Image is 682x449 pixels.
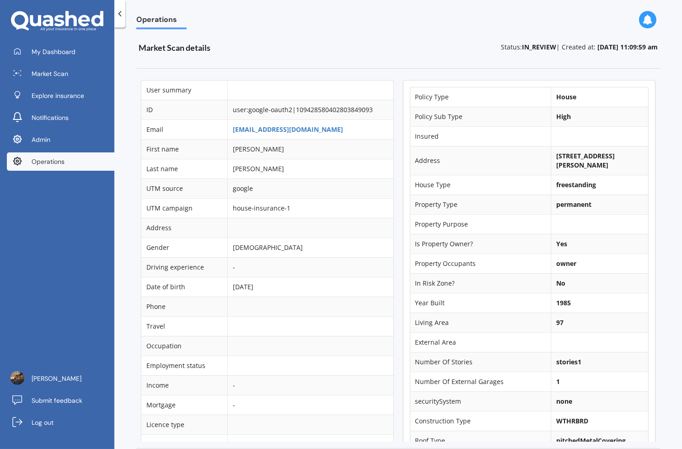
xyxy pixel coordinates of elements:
a: Notifications [7,108,114,127]
span: Log out [32,418,54,427]
td: [PERSON_NAME] [227,159,393,179]
span: Explore insurance [32,91,84,100]
td: Employment status [141,356,227,375]
td: Email [141,119,227,139]
a: My Dashboard [7,43,114,61]
b: High [556,112,571,121]
td: Property Type [410,195,551,214]
a: Submit feedback [7,391,114,410]
b: IN_REVIEW [522,43,556,51]
td: Number Of Stories [410,352,551,372]
a: [EMAIL_ADDRESS][DOMAIN_NAME] [233,125,343,134]
span: [PERSON_NAME] [32,374,81,383]
b: 1 [556,377,560,386]
span: Market Scan [32,69,68,78]
td: Construction Type [410,411,551,431]
td: Date of birth [141,277,227,297]
td: Insured [410,126,551,146]
td: - [227,375,393,395]
b: House [556,92,576,101]
p: Status: | Created at: [501,43,658,52]
a: [PERSON_NAME] [7,369,114,388]
td: Property Purpose [410,214,551,234]
td: UTM source [141,179,227,198]
span: My Dashboard [32,47,75,56]
b: freestanding [556,180,596,189]
b: pitchedMetalCovering [556,436,626,445]
b: permanent [556,200,591,209]
span: Admin [32,135,50,144]
td: securitySystem [410,391,551,411]
td: [DATE] [227,277,393,297]
b: none [556,397,572,406]
td: In Risk Zone? [410,273,551,293]
a: Log out [7,413,114,432]
td: Number Of External Garages [410,372,551,391]
td: user:google-oauth2|109428580402803849093 [227,100,393,119]
b: [DATE] 11:09:59 am [597,43,658,51]
td: Gender [141,238,227,257]
b: stories1 [556,357,581,366]
td: House Type [410,175,551,195]
td: Occupation [141,336,227,356]
td: Mortgage [141,395,227,415]
b: No [556,279,565,287]
td: External Area [410,332,551,352]
td: house-insurance-1 [227,198,393,218]
td: - [227,395,393,415]
a: Explore insurance [7,87,114,105]
span: Operations [32,157,64,166]
td: Address [410,146,551,175]
td: User summary [141,81,227,100]
td: UTM campaign [141,198,227,218]
b: WTHRBRD [556,417,588,425]
a: Market Scan [7,65,114,83]
td: Travel [141,316,227,336]
span: Submit feedback [32,396,82,405]
td: Last name [141,159,227,179]
b: 97 [556,318,564,327]
td: google [227,179,393,198]
b: [STREET_ADDRESS][PERSON_NAME] [556,151,615,169]
td: Driving experience [141,257,227,277]
td: ID [141,100,227,119]
td: Income [141,375,227,395]
a: Admin [7,130,114,149]
h3: Market Scan details [139,43,354,53]
span: Notifications [32,113,69,122]
b: 1985 [556,298,571,307]
td: Policy Sub Type [410,107,551,126]
td: First name [141,139,227,159]
td: Licence type [141,415,227,434]
td: Address [141,218,227,238]
img: ACg8ocJLa-csUtcL-80ItbA20QSwDJeqfJvWfn8fgM9RBEIPTcSLDHdf=s96-c [11,371,24,385]
td: Living Area [410,313,551,332]
td: - [227,257,393,277]
td: Property Occupants [410,254,551,273]
a: Operations [7,152,114,171]
td: Is Property Owner? [410,234,551,254]
td: Policy Type [410,87,551,107]
td: [PERSON_NAME] [227,139,393,159]
span: Operations [136,15,187,27]
b: owner [556,259,576,268]
td: Year Built [410,293,551,313]
b: Yes [556,239,567,248]
td: [DEMOGRAPHIC_DATA] [227,238,393,257]
td: Phone [141,297,227,316]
